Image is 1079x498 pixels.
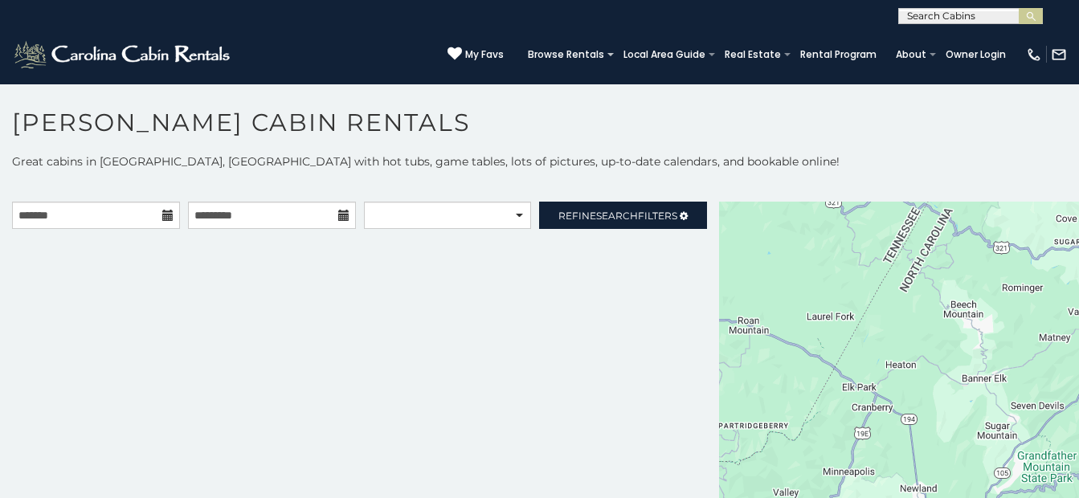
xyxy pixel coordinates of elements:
a: About [888,43,934,66]
a: RefineSearchFilters [539,202,707,229]
a: My Favs [448,47,504,63]
img: phone-regular-white.png [1026,47,1042,63]
a: Rental Program [792,43,885,66]
a: Browse Rentals [520,43,612,66]
a: Local Area Guide [615,43,713,66]
span: Refine Filters [558,210,677,222]
img: mail-regular-white.png [1051,47,1067,63]
span: My Favs [465,47,504,62]
span: Search [596,210,638,222]
a: Owner Login [938,43,1014,66]
a: Real Estate [717,43,789,66]
img: White-1-2.png [12,39,235,71]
